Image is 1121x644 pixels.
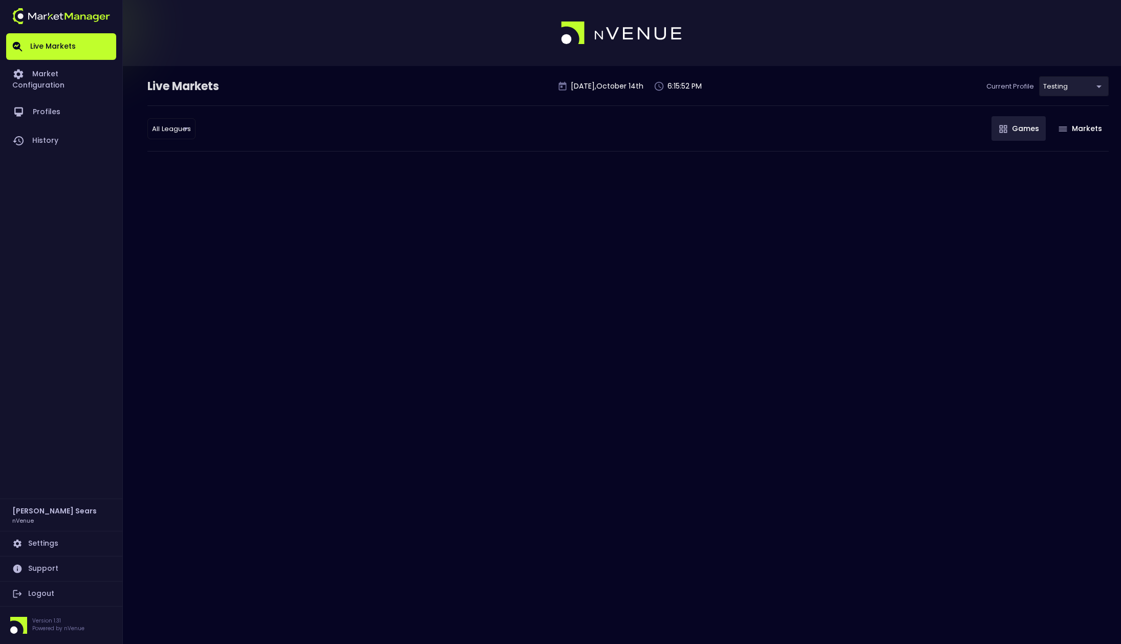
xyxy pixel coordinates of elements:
img: logo [561,22,683,45]
h2: [PERSON_NAME] Sears [12,505,97,517]
button: Games [991,116,1046,141]
div: testing [1039,76,1109,96]
a: Settings [6,531,116,556]
p: Powered by nVenue [32,625,84,632]
a: Support [6,556,116,581]
div: Live Markets [147,78,272,95]
img: gameIcon [999,125,1007,133]
a: Live Markets [6,33,116,60]
div: Version 1.31Powered by nVenue [6,617,116,634]
a: History [6,126,116,155]
p: Current Profile [986,81,1034,92]
a: Logout [6,582,116,606]
p: 6:15:52 PM [667,81,702,92]
img: gameIcon [1059,126,1067,132]
h3: nVenue [12,517,34,524]
p: Version 1.31 [32,617,84,625]
div: testing [147,118,196,139]
a: Market Configuration [6,60,116,98]
p: [DATE] , October 14 th [571,81,643,92]
img: logo [12,8,110,24]
button: Markets [1051,116,1109,141]
a: Profiles [6,98,116,126]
